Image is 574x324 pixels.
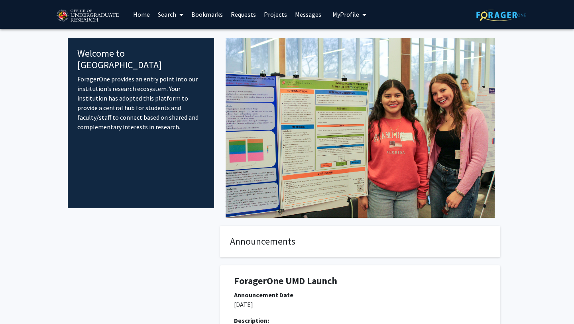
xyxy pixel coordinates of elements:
img: University of Maryland Logo [54,6,121,26]
a: Bookmarks [187,0,227,28]
a: Home [129,0,154,28]
iframe: Chat [6,288,34,318]
img: ForagerOne Logo [476,9,526,21]
a: Requests [227,0,260,28]
h4: Announcements [230,236,490,247]
a: Projects [260,0,291,28]
span: My Profile [332,10,359,18]
div: Announcement Date [234,290,486,300]
img: Cover Image [226,38,495,218]
a: Search [154,0,187,28]
a: Messages [291,0,325,28]
p: [DATE] [234,300,486,309]
p: ForagerOne provides an entry point into our institution’s research ecosystem. Your institution ha... [77,74,204,132]
h1: ForagerOne UMD Launch [234,275,486,287]
h4: Welcome to [GEOGRAPHIC_DATA] [77,48,204,71]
